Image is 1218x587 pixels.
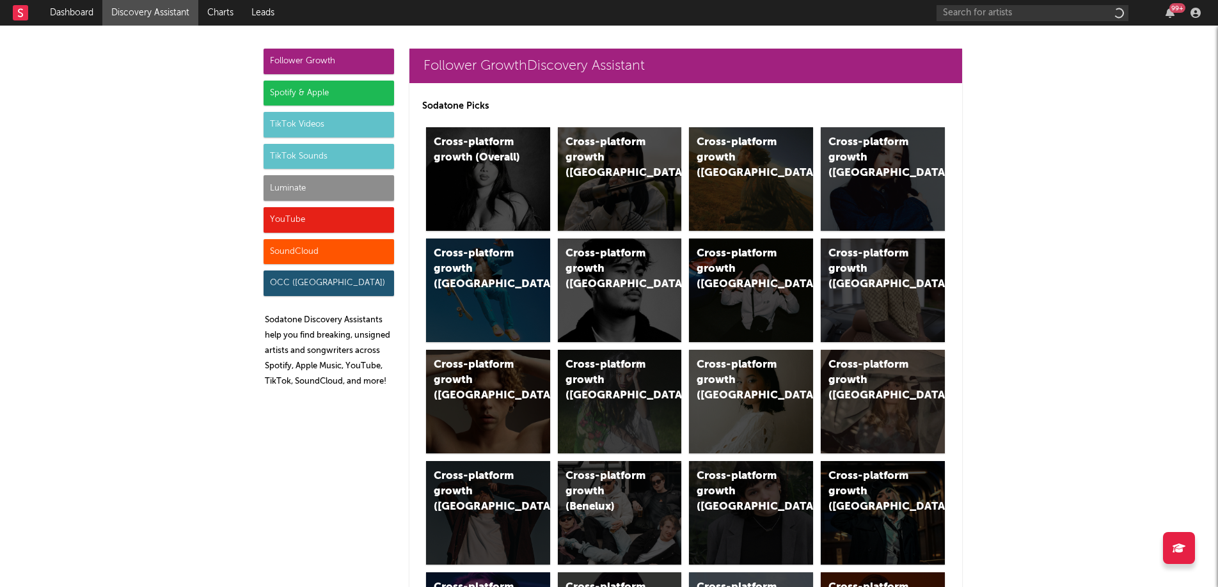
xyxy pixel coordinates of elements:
[689,239,813,342] a: Cross-platform growth ([GEOGRAPHIC_DATA]/GSA)
[264,270,394,296] div: OCC ([GEOGRAPHIC_DATA])
[565,469,652,515] div: Cross-platform growth (Benelux)
[565,135,652,181] div: Cross-platform growth ([GEOGRAPHIC_DATA])
[265,313,394,389] p: Sodatone Discovery Assistants help you find breaking, unsigned artists and songwriters across Spo...
[558,127,682,231] a: Cross-platform growth ([GEOGRAPHIC_DATA])
[264,81,394,106] div: Spotify & Apple
[828,135,915,181] div: Cross-platform growth ([GEOGRAPHIC_DATA])
[264,239,394,265] div: SoundCloud
[821,350,945,453] a: Cross-platform growth ([GEOGRAPHIC_DATA])
[264,207,394,233] div: YouTube
[434,135,521,166] div: Cross-platform growth (Overall)
[558,239,682,342] a: Cross-platform growth ([GEOGRAPHIC_DATA])
[689,350,813,453] a: Cross-platform growth ([GEOGRAPHIC_DATA])
[264,144,394,169] div: TikTok Sounds
[1166,8,1174,18] button: 99+
[565,357,652,403] div: Cross-platform growth ([GEOGRAPHIC_DATA])
[821,239,945,342] a: Cross-platform growth ([GEOGRAPHIC_DATA])
[828,246,915,292] div: Cross-platform growth ([GEOGRAPHIC_DATA])
[821,127,945,231] a: Cross-platform growth ([GEOGRAPHIC_DATA])
[434,469,521,515] div: Cross-platform growth ([GEOGRAPHIC_DATA])
[821,461,945,565] a: Cross-platform growth ([GEOGRAPHIC_DATA])
[828,469,915,515] div: Cross-platform growth ([GEOGRAPHIC_DATA])
[1169,3,1185,13] div: 99 +
[558,350,682,453] a: Cross-platform growth ([GEOGRAPHIC_DATA])
[697,469,784,515] div: Cross-platform growth ([GEOGRAPHIC_DATA])
[697,135,784,181] div: Cross-platform growth ([GEOGRAPHIC_DATA])
[426,127,550,231] a: Cross-platform growth (Overall)
[558,461,682,565] a: Cross-platform growth (Benelux)
[565,246,652,292] div: Cross-platform growth ([GEOGRAPHIC_DATA])
[434,246,521,292] div: Cross-platform growth ([GEOGRAPHIC_DATA])
[697,357,784,403] div: Cross-platform growth ([GEOGRAPHIC_DATA])
[426,239,550,342] a: Cross-platform growth ([GEOGRAPHIC_DATA])
[409,49,962,83] a: Follower GrowthDiscovery Assistant
[697,246,784,292] div: Cross-platform growth ([GEOGRAPHIC_DATA]/GSA)
[937,5,1128,21] input: Search for artists
[828,357,915,403] div: Cross-platform growth ([GEOGRAPHIC_DATA])
[426,350,550,453] a: Cross-platform growth ([GEOGRAPHIC_DATA])
[264,175,394,201] div: Luminate
[264,49,394,74] div: Follower Growth
[422,98,949,114] p: Sodatone Picks
[426,461,550,565] a: Cross-platform growth ([GEOGRAPHIC_DATA])
[434,357,521,403] div: Cross-platform growth ([GEOGRAPHIC_DATA])
[689,127,813,231] a: Cross-platform growth ([GEOGRAPHIC_DATA])
[689,461,813,565] a: Cross-platform growth ([GEOGRAPHIC_DATA])
[264,112,394,137] div: TikTok Videos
